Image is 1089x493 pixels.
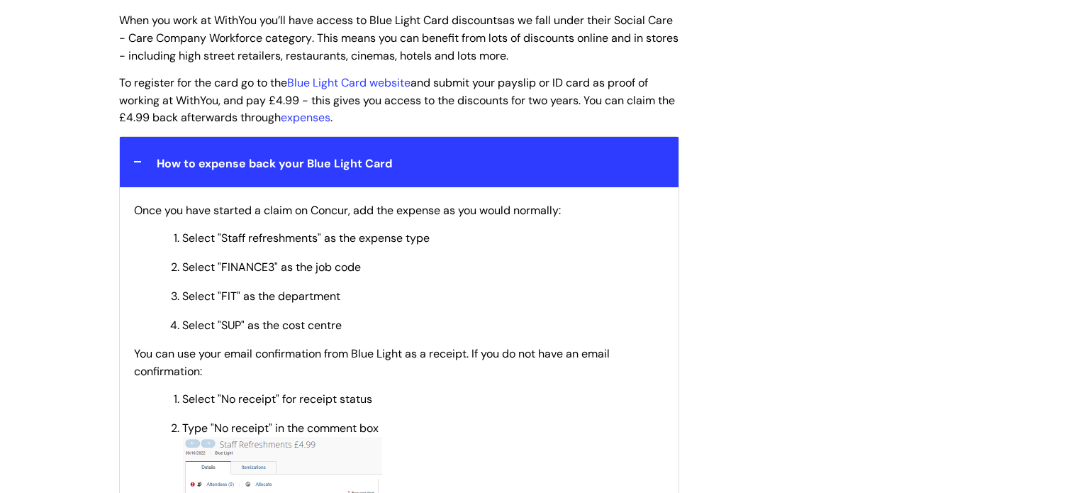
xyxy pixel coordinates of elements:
span: Once you have started a claim on Concur, add the expense as you would normally: [134,203,561,218]
span: When you work at WithYou you’ll have access to Blue Light Card discounts . This means you can ben... [119,13,678,63]
span: To register for the card go to the and submit your payslip or ID card as proof of working at With... [119,75,675,126]
a: expenses [281,110,330,125]
span: as we fall under their Social Care - Care Company Workforce category [119,13,673,45]
span: Select "FINANCE3" as the job code [182,260,361,275]
span: Select "FIT" as the department [182,289,340,304]
span: You can use your email confirmation from Blue Light as a receipt. If you do not have an email con... [134,346,610,379]
span: Select "No receipt" for receipt status [182,392,372,406]
span: Type "No receipt" in the comment box [182,421,379,436]
span: Select "SUP" as the cost centre [182,318,342,333]
span: How to expense back your Blue Light Card [157,156,392,171]
span: Select "Staff refreshments" as the expense type [182,231,430,245]
a: Blue Light Card website [287,75,411,90]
